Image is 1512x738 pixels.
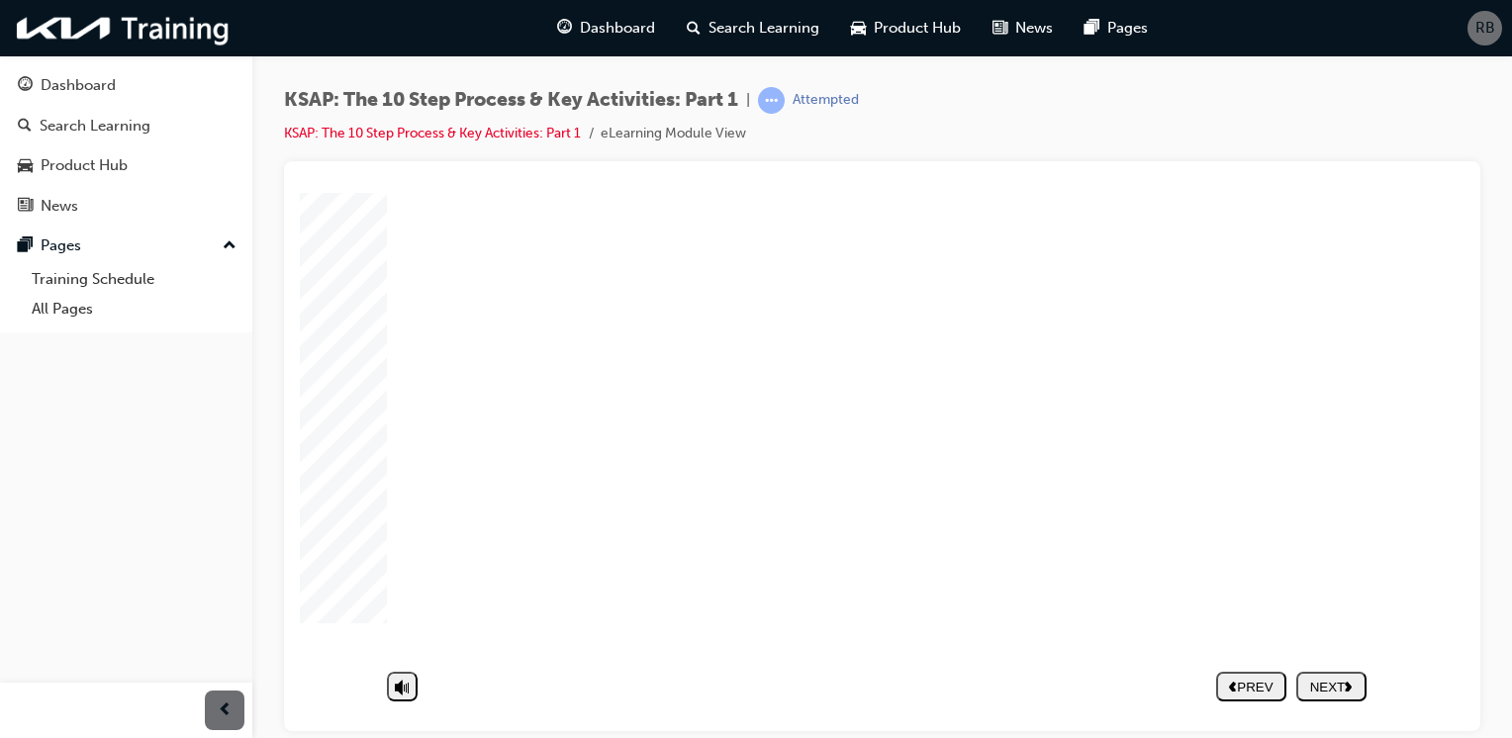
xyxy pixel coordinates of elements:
[40,115,150,138] div: Search Learning
[8,63,244,228] button: DashboardSearch LearningProduct HubNews
[41,74,116,97] div: Dashboard
[1107,17,1148,40] span: Pages
[793,91,859,110] div: Attempted
[1475,17,1495,40] span: RB
[18,157,33,175] span: car-icon
[1069,8,1164,48] a: pages-iconPages
[671,8,835,48] a: search-iconSearch Learning
[601,123,746,145] li: eLearning Module View
[8,108,244,144] a: Search Learning
[709,17,819,40] span: Search Learning
[8,188,244,225] a: News
[557,16,572,41] span: guage-icon
[992,16,1007,41] span: news-icon
[223,233,236,259] span: up-icon
[851,16,866,41] span: car-icon
[8,228,244,264] button: Pages
[24,294,244,324] a: All Pages
[580,17,655,40] span: Dashboard
[41,154,128,177] div: Product Hub
[746,89,750,112] span: |
[10,8,237,48] img: kia-training
[18,198,33,216] span: news-icon
[284,89,738,112] span: KSAP: The 10 Step Process & Key Activities: Part 1
[687,16,701,41] span: search-icon
[8,67,244,104] a: Dashboard
[18,237,33,255] span: pages-icon
[1085,16,1099,41] span: pages-icon
[1015,17,1053,40] span: News
[8,147,244,184] a: Product Hub
[218,698,233,723] span: prev-icon
[18,77,33,95] span: guage-icon
[874,17,961,40] span: Product Hub
[758,87,785,114] span: learningRecordVerb_ATTEMPT-icon
[541,8,671,48] a: guage-iconDashboard
[284,125,581,141] a: KSAP: The 10 Step Process & Key Activities: Part 1
[1467,11,1502,46] button: RB
[977,8,1069,48] a: news-iconNews
[41,195,78,218] div: News
[41,234,81,257] div: Pages
[835,8,977,48] a: car-iconProduct Hub
[24,264,244,295] a: Training Schedule
[18,118,32,136] span: search-icon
